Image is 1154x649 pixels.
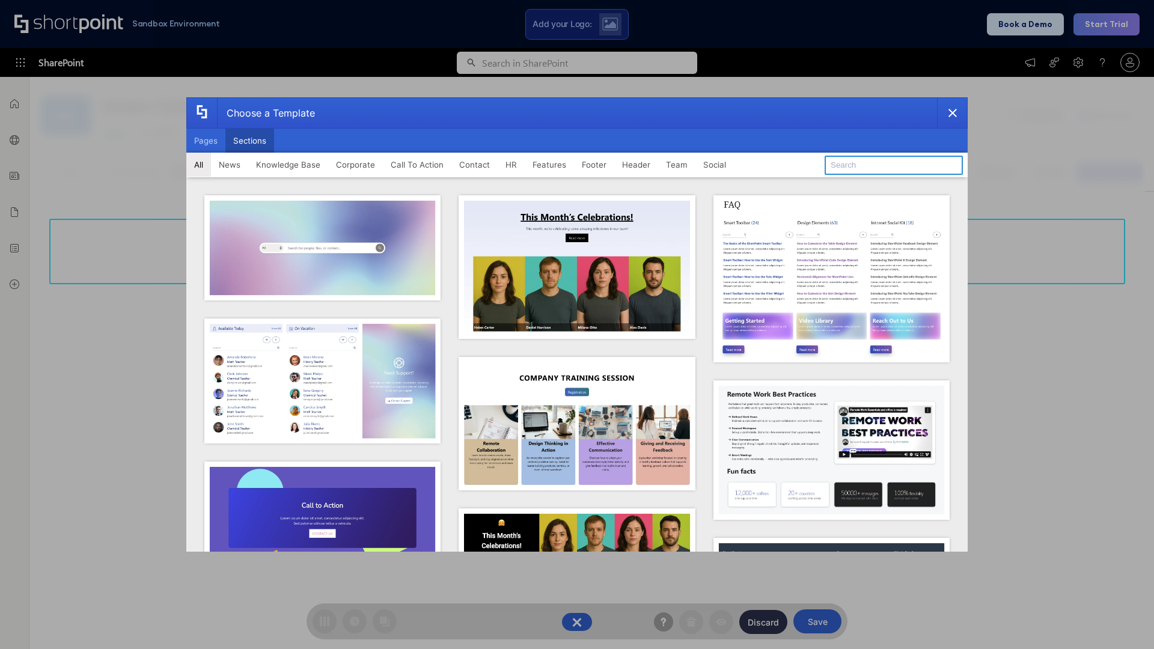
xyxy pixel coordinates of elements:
[248,153,328,177] button: Knowledge Base
[383,153,451,177] button: Call To Action
[211,153,248,177] button: News
[217,98,315,128] div: Choose a Template
[451,153,498,177] button: Contact
[498,153,525,177] button: HR
[695,153,734,177] button: Social
[574,153,614,177] button: Footer
[225,129,274,153] button: Sections
[328,153,383,177] button: Corporate
[825,156,963,175] input: Search
[525,153,574,177] button: Features
[186,153,211,177] button: All
[658,153,695,177] button: Team
[614,153,658,177] button: Header
[186,129,225,153] button: Pages
[1094,591,1154,649] iframe: Chat Widget
[186,97,968,552] div: template selector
